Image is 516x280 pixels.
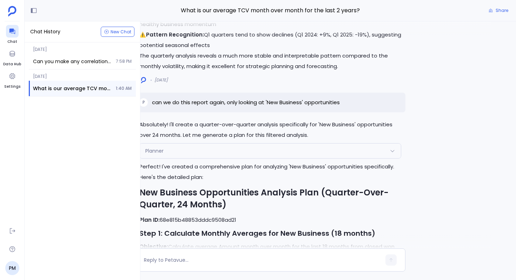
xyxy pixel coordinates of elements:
[29,69,136,79] span: [DATE]
[101,27,134,37] button: New Chat
[3,47,21,67] a: Data Hub
[139,215,401,225] p: 68e815b48853dddc9508ad21
[139,51,401,72] p: The quarterly analysis reveals a much more stable and interpretable pattern compared to the month...
[116,86,132,91] span: 1:40 AM
[143,100,145,105] span: P
[6,25,19,45] a: Chat
[4,84,20,89] span: Settings
[111,30,131,34] span: New Chat
[3,61,21,67] span: Data Hub
[139,228,401,239] h3: Step 1: Calculate Monthly Averages for New Business (18 months)
[135,6,405,15] span: What is our average TCV month over month for the last 2 years?
[484,6,512,15] button: Share
[116,59,132,64] span: 7:58 PM
[139,187,401,211] h2: New Business Opportunities Analysis Plan (Quarter-Over-Quarter, 24 Months)
[29,42,136,52] span: [DATE]
[5,261,19,275] a: PM
[139,119,401,140] p: Absolutely! I'll create a quarter-over-quarter analysis specifically for 'New Business' opportuni...
[33,85,112,92] span: What is our average TCV month over month for the last 2 years?
[33,58,112,65] span: Can you make any correlations between Evaluations and Closed Won opportunities? Many will have an...
[141,77,146,84] img: logo
[139,161,401,182] p: Perfect! I've created a comprehensive plan for analyzing 'New Business' opportunities specificall...
[8,6,16,16] img: petavue logo
[6,39,19,45] span: Chat
[145,147,164,154] span: Planner
[154,77,168,83] span: [DATE]
[152,98,340,107] p: can we do this report again, only looking at 'New Business' opportunities
[30,28,60,35] span: Chat History
[139,216,160,224] strong: Plan ID:
[4,70,20,89] a: Settings
[139,29,401,51] p: ⚠️ Q1 quarters tend to show declines (Q1 2024: +9%, Q1 2025: -19%), suggesting potential seasonal...
[496,8,508,13] span: Share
